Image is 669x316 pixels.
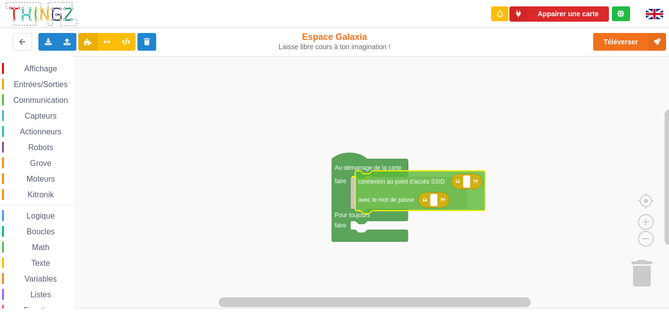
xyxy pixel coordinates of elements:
[358,178,445,185] text: connexion au point d'accès SSID
[358,196,414,203] text: avec le mot de passe
[18,127,63,136] span: Actionneurs
[25,175,57,183] span: Moteurs
[12,80,69,89] span: Entrées/Sorties
[646,9,663,19] img: gb.png
[30,259,51,267] span: Texte
[25,227,56,236] span: Boucles
[23,275,59,283] span: Variables
[23,112,58,120] span: Capteurs
[29,159,53,167] span: Grove
[509,6,609,22] button: Appairer une carte
[612,6,630,21] div: Tu es connecté au serveur de création de Thingz
[12,96,69,104] span: Communication
[22,306,59,315] span: Fonctions
[31,243,51,252] span: Math
[27,143,55,152] span: Robots
[26,190,55,199] span: Kitronik
[23,64,58,73] span: Affichage
[4,1,78,27] img: thingz_logo.png
[335,164,402,171] text: Au démarrage de la carte
[25,212,56,220] span: Logique
[29,290,53,299] span: Listes
[593,33,666,51] button: Téléverser
[278,32,391,51] div: Espace Galaxia
[278,43,391,51] div: Laisse libre cours à ton imagination !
